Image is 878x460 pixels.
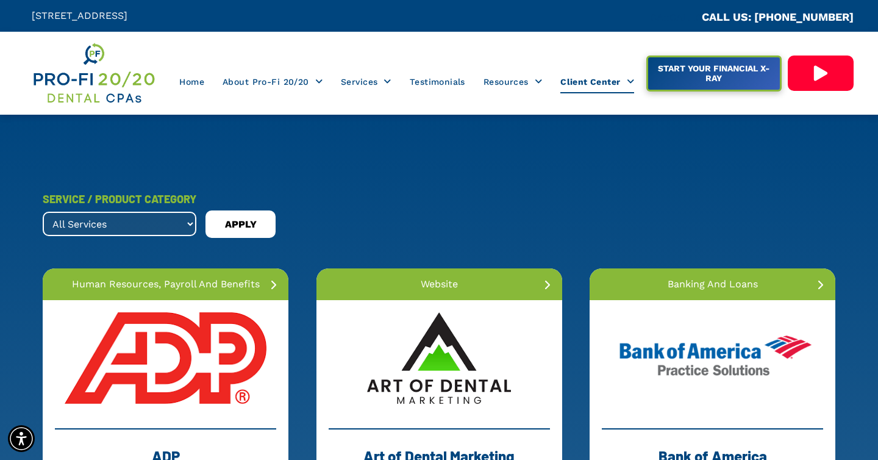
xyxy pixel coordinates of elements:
[401,70,474,93] a: Testimonials
[332,70,401,93] a: Services
[225,215,257,234] span: APPLY
[8,425,35,452] div: Accessibility Menu
[474,70,551,93] a: Resources
[650,12,702,23] span: CA::CALLC
[32,10,127,21] span: [STREET_ADDRESS]
[702,10,854,23] a: CALL US: [PHONE_NUMBER]
[170,70,213,93] a: Home
[32,41,156,106] img: Get Dental CPA Consulting, Bookkeeping, & Bank Loans
[551,70,643,93] a: Client Center
[649,57,778,89] span: START YOUR FINANCIAL X-RAY
[646,56,782,92] a: START YOUR FINANCIAL X-RAY
[213,70,332,93] a: About Pro-Fi 20/20
[43,188,196,210] div: SERVICE / PRODUCT CATEGORY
